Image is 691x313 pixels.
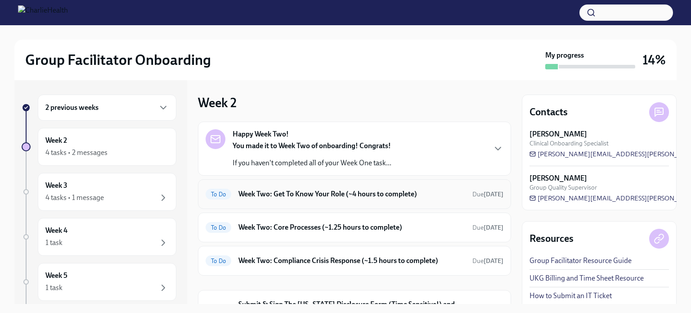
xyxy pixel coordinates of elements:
[529,291,612,301] a: How to Submit an IT Ticket
[472,224,503,231] span: Due
[38,95,176,121] div: 2 previous weeks
[238,222,465,232] h6: Week Two: Core Processes (~1.25 hours to complete)
[529,105,568,119] h4: Contacts
[472,223,503,232] span: August 18th, 2025 10:00
[472,257,503,265] span: Due
[45,148,108,158] div: 4 tasks • 2 messages
[472,257,503,265] span: August 18th, 2025 10:00
[238,256,465,266] h6: Week Two: Compliance Crisis Response (~1.5 hours to complete)
[484,224,503,231] strong: [DATE]
[22,263,176,301] a: Week 51 task
[238,189,465,199] h6: Week Two: Get To Know Your Role (~4 hours to complete)
[529,173,587,183] strong: [PERSON_NAME]
[484,257,503,265] strong: [DATE]
[529,139,609,148] span: Clinical Onboarding Specialist
[45,283,63,293] div: 1 task
[25,51,211,69] h2: Group Facilitator Onboarding
[529,129,587,139] strong: [PERSON_NAME]
[18,5,68,20] img: CharlieHealth
[484,191,503,198] strong: [DATE]
[22,128,176,166] a: Week 24 tasks • 2 messages
[22,173,176,211] a: Week 34 tasks • 1 message
[529,256,632,266] a: Group Facilitator Resource Guide
[529,232,574,245] h4: Resources
[233,129,289,139] strong: Happy Week Two!
[233,158,391,168] p: If you haven't completed all of your Week One task...
[206,224,231,231] span: To Do
[206,254,503,268] a: To DoWeek Two: Compliance Crisis Response (~1.5 hours to complete)Due[DATE]
[45,193,104,203] div: 4 tasks • 1 message
[206,258,231,264] span: To Do
[45,271,67,281] h6: Week 5
[233,141,391,150] strong: You made it to Week Two of onboarding! Congrats!
[45,103,99,113] h6: 2 previous weeks
[206,220,503,235] a: To DoWeek Two: Core Processes (~1.25 hours to complete)Due[DATE]
[472,190,503,199] span: August 18th, 2025 10:00
[45,226,67,236] h6: Week 4
[198,95,237,111] h3: Week 2
[22,218,176,256] a: Week 41 task
[45,181,67,191] h6: Week 3
[45,136,67,145] h6: Week 2
[529,273,644,283] a: UKG Billing and Time Sheet Resource
[45,238,63,248] div: 1 task
[545,50,584,60] strong: My progress
[206,191,231,198] span: To Do
[472,191,503,198] span: Due
[642,52,666,68] h3: 14%
[206,187,503,201] a: To DoWeek Two: Get To Know Your Role (~4 hours to complete)Due[DATE]
[529,183,597,192] span: Group Quality Supervisor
